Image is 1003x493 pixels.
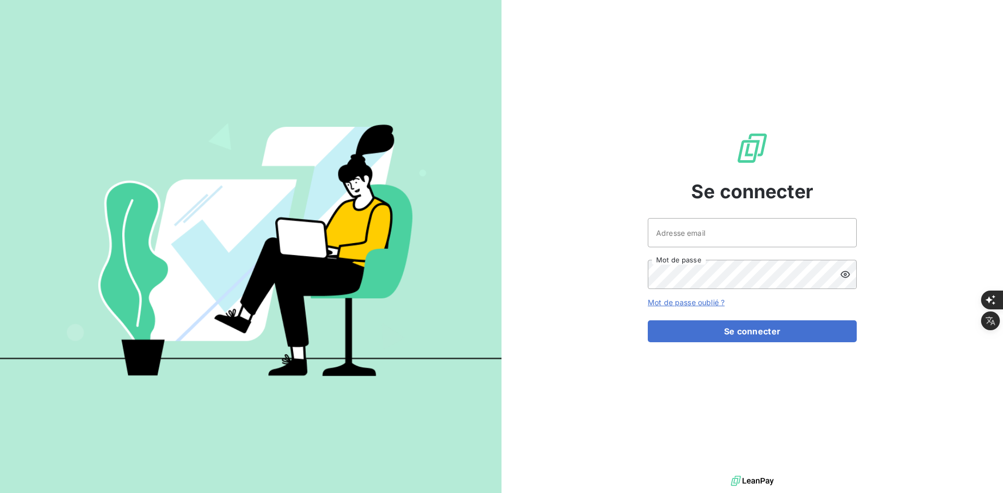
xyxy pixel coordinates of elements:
button: Se connecter [648,320,857,342]
span: Se connecter [691,177,813,206]
a: Mot de passe oublié ? [648,298,725,307]
input: placeholder [648,218,857,247]
img: logo [731,473,774,489]
img: Logo LeanPay [736,131,769,165]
